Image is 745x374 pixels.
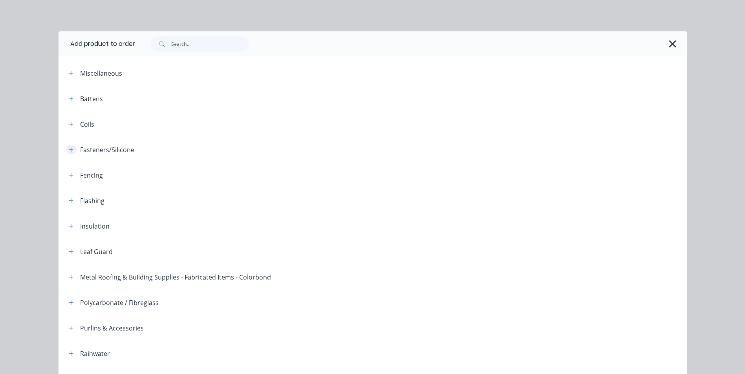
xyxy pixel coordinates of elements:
[171,36,249,52] input: Search...
[80,69,122,78] div: Miscellaneous
[80,298,159,307] div: Polycarbonate / Fibreglass
[80,272,271,282] div: Metal Roofing & Building Supplies - Fabricated Items - Colorbond
[59,31,135,56] div: Add product to order
[80,171,103,180] div: Fencing
[80,145,134,154] div: Fasteners/Silicone
[80,221,110,231] div: Insulation
[80,349,110,358] div: Rainwater
[80,196,104,205] div: Flashing
[80,247,113,256] div: Leaf Guard
[80,120,94,129] div: Coils
[80,323,144,333] div: Purlins & Accessories
[80,94,103,103] div: Battens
